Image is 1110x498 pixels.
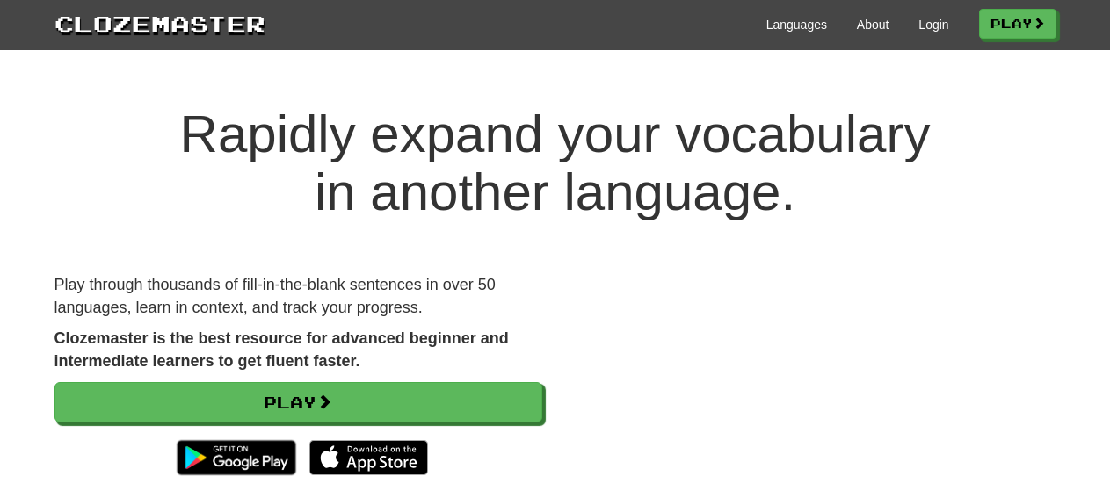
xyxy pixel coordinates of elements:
[54,382,542,422] a: Play
[766,16,827,33] a: Languages
[54,329,509,370] strong: Clozemaster is the best resource for advanced beginner and intermediate learners to get fluent fa...
[857,16,889,33] a: About
[54,274,542,319] p: Play through thousands of fill-in-the-blank sentences in over 50 languages, learn in context, and...
[168,431,304,484] img: Get it on Google Play
[54,7,265,40] a: Clozemaster
[979,9,1056,39] a: Play
[309,440,428,475] img: Download_on_the_App_Store_Badge_US-UK_135x40-25178aeef6eb6b83b96f5f2d004eda3bffbb37122de64afbaef7...
[918,16,948,33] a: Login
